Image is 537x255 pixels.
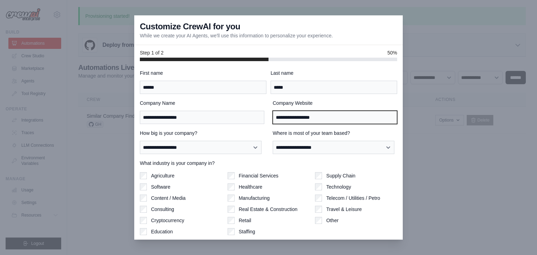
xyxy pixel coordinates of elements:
[140,21,240,32] h3: Customize CrewAI for you
[326,195,380,202] label: Telecom / Utilities / Petro
[151,195,186,202] label: Content / Media
[151,172,174,179] label: Agriculture
[271,70,397,76] label: Last name
[140,32,333,39] p: While we create your AI Agents, we'll use this information to personalize your experience.
[140,130,264,137] label: How big is your company?
[273,100,397,107] label: Company Website
[140,160,397,167] label: What industry is your company in?
[326,206,361,213] label: Travel & Leisure
[140,49,164,56] span: Step 1 of 2
[239,228,255,235] label: Staffing
[151,206,174,213] label: Consulting
[239,172,279,179] label: Financial Services
[151,183,170,190] label: Software
[151,228,173,235] label: Education
[239,183,263,190] label: Healthcare
[140,100,264,107] label: Company Name
[151,217,184,224] label: Cryptocurrency
[239,217,251,224] label: Retail
[140,70,266,76] label: First name
[387,49,397,56] span: 50%
[239,195,270,202] label: Manufacturing
[239,206,298,213] label: Real Estate & Construction
[326,172,355,179] label: Supply Chain
[273,130,397,137] label: Where is most of your team based?
[326,183,351,190] label: Technology
[326,217,338,224] label: Other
